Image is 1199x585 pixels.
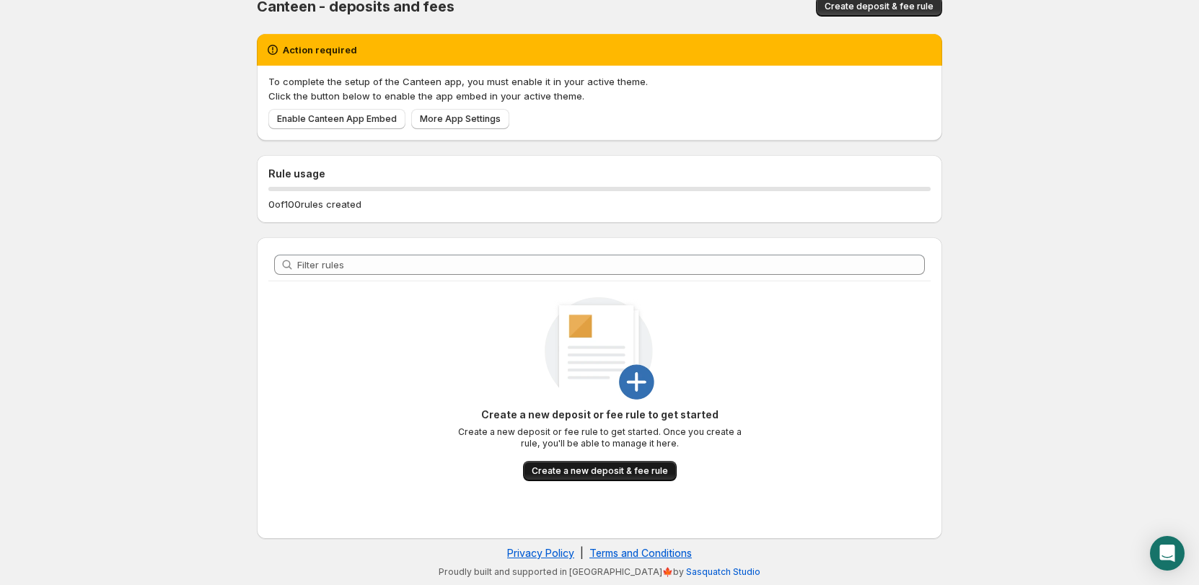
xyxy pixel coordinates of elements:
[589,547,692,559] a: Terms and Conditions
[532,465,668,477] span: Create a new deposit & fee rule
[268,167,931,181] h2: Rule usage
[455,426,744,449] p: Create a new deposit or fee rule to get started. Once you create a rule, you'll be able to manage...
[507,547,574,559] a: Privacy Policy
[686,566,760,577] a: Sasquatch Studio
[580,547,584,559] span: |
[455,408,744,422] p: Create a new deposit or fee rule to get started
[297,255,925,275] input: Filter rules
[420,113,501,125] span: More App Settings
[1150,536,1185,571] div: Open Intercom Messenger
[277,113,397,125] span: Enable Canteen App Embed
[268,197,361,211] p: 0 of 100 rules created
[268,74,931,89] p: To complete the setup of the Canteen app, you must enable it in your active theme.
[264,566,935,578] p: Proudly built and supported in [GEOGRAPHIC_DATA]🍁by
[268,109,405,129] a: Enable Canteen App Embed
[283,43,357,57] h2: Action required
[268,89,931,103] p: Click the button below to enable the app embed in your active theme.
[411,109,509,129] a: More App Settings
[523,461,677,481] button: Create a new deposit & fee rule
[825,1,934,12] span: Create deposit & fee rule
